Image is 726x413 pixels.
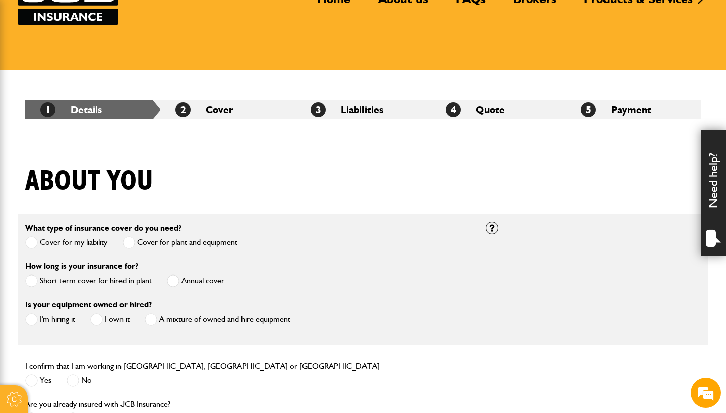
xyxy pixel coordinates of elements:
[175,102,191,117] span: 2
[25,100,160,119] li: Details
[25,362,380,370] label: I confirm that I am working in [GEOGRAPHIC_DATA], [GEOGRAPHIC_DATA] or [GEOGRAPHIC_DATA]
[25,224,181,232] label: What type of insurance cover do you need?
[52,56,169,70] div: Chat with us now
[295,100,431,119] li: Liabilities
[25,313,75,326] label: I'm hiring it
[165,5,190,29] div: Minimize live chat window
[17,56,42,70] img: d_20077148190_company_1631870298795_20077148190
[25,236,107,249] label: Cover for my liability
[145,313,290,326] label: A mixture of owned and hire equipment
[581,102,596,117] span: 5
[25,165,153,198] h1: About you
[13,123,184,145] input: Enter your email address
[25,274,152,287] label: Short term cover for hired in plant
[13,182,184,302] textarea: Type your message and hit 'Enter'
[167,274,224,287] label: Annual cover
[90,313,130,326] label: I own it
[25,301,152,309] label: Is your equipment owned or hired?
[160,100,295,119] li: Cover
[25,374,51,387] label: Yes
[566,100,701,119] li: Payment
[431,100,566,119] li: Quote
[701,130,726,256] div: Need help?
[137,310,183,324] em: Start Chat
[13,153,184,175] input: Enter your phone number
[67,374,92,387] label: No
[446,102,461,117] span: 4
[311,102,326,117] span: 3
[40,102,55,117] span: 1
[25,400,170,408] label: Are you already insured with JCB Insurance?
[25,262,138,270] label: How long is your insurance for?
[13,93,184,115] input: Enter your last name
[123,236,237,249] label: Cover for plant and equipment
